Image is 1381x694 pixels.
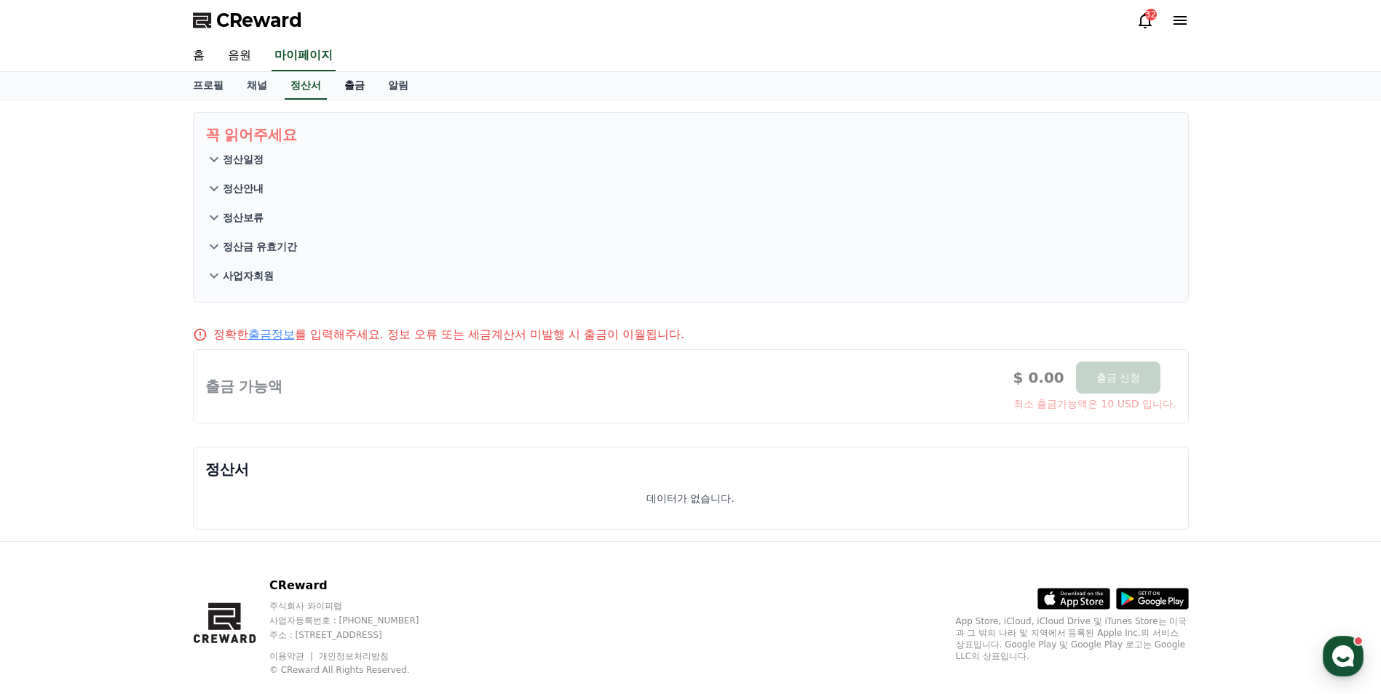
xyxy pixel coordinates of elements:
p: 정산서 [205,459,1176,479]
a: 마이페이지 [272,41,336,71]
p: 정산보류 [223,210,264,225]
a: 홈 [181,41,216,71]
button: 정산일정 [205,145,1176,174]
p: 정산금 유효기간 [223,239,298,254]
button: 사업자회원 [205,261,1176,290]
a: 출금 [333,72,376,100]
p: 꼭 읽어주세요 [205,124,1176,145]
p: 정산일정 [223,152,264,167]
a: 32 [1136,12,1154,29]
a: 출금정보 [248,327,295,341]
p: 사업자회원 [223,268,274,283]
p: 데이터가 없습니다. [646,491,735,506]
p: © CReward All Rights Reserved. [269,664,447,676]
span: CReward [216,9,302,32]
a: 정산서 [285,72,327,100]
span: 대화 [133,484,151,495]
a: 홈 [4,461,96,498]
div: 32 [1145,9,1157,20]
p: CReward [269,577,447,594]
a: 프로필 [181,72,235,100]
button: 정산금 유효기간 [205,232,1176,261]
a: 음원 [216,41,263,71]
button: 정산보류 [205,203,1176,232]
button: 정산안내 [205,174,1176,203]
a: 알림 [376,72,420,100]
a: 개인정보처리방침 [319,651,389,661]
a: CReward [193,9,302,32]
a: 설정 [188,461,280,498]
a: 이용약관 [269,651,315,661]
span: 홈 [46,483,55,495]
p: 주식회사 와이피랩 [269,600,447,612]
p: 주소 : [STREET_ADDRESS] [269,629,447,641]
a: 채널 [235,72,279,100]
p: 정확한 를 입력해주세요. 정보 오류 또는 세금계산서 미발행 시 출금이 이월됩니다. [213,326,685,343]
p: App Store, iCloud, iCloud Drive 및 iTunes Store는 미국과 그 밖의 나라 및 지역에서 등록된 Apple Inc.의 서비스 상표입니다. Goo... [956,615,1189,662]
a: 대화 [96,461,188,498]
p: 정산안내 [223,181,264,196]
span: 설정 [225,483,242,495]
p: 사업자등록번호 : [PHONE_NUMBER] [269,615,447,626]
